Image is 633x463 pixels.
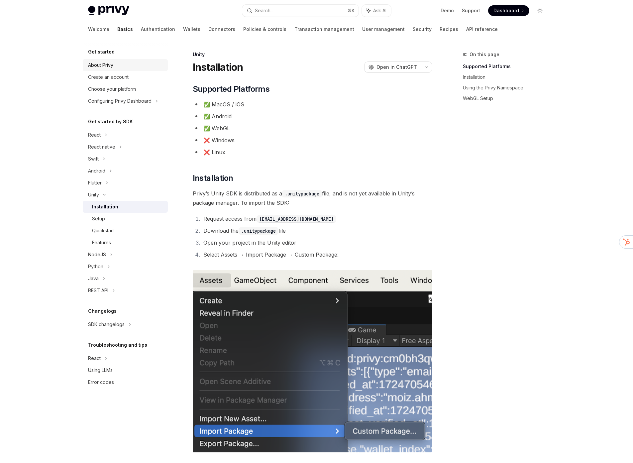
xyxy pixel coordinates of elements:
[88,366,113,374] div: Using LLMs
[88,143,115,151] div: React native
[83,213,168,225] a: Setup
[463,72,551,82] a: Installation
[201,238,432,247] li: Open your project in the Unity editor
[462,7,480,14] a: Support
[88,287,108,294] div: REST API
[348,8,355,13] span: ⌘ K
[193,124,432,133] li: ✅ WebGL
[88,85,136,93] div: Choose your platform
[193,51,432,58] div: Unity
[88,179,102,187] div: Flutter
[413,21,432,37] a: Security
[208,21,235,37] a: Connectors
[92,227,114,235] div: Quickstart
[193,173,233,183] span: Installation
[88,378,114,386] div: Error codes
[362,5,391,17] button: Ask AI
[88,191,99,199] div: Unity
[201,214,432,223] li: Request access from
[83,83,168,95] a: Choose your platform
[83,71,168,83] a: Create an account
[88,275,99,283] div: Java
[88,155,99,163] div: Swift
[88,118,133,126] h5: Get started by SDK
[193,136,432,145] li: ❌ Windows
[88,320,125,328] div: SDK changelogs
[83,59,168,71] a: About Privy
[92,215,105,223] div: Setup
[463,93,551,104] a: WebGL Setup
[88,6,129,15] img: light logo
[88,61,113,69] div: About Privy
[201,250,432,259] li: Select Assets → Import Package → Custom Package:
[193,112,432,121] li: ✅ Android
[88,354,101,362] div: React
[193,189,432,207] span: Privy’s Unity SDK is distributed as a file, and is not yet available in Unity’s package manager. ...
[88,251,106,259] div: NodeJS
[243,21,286,37] a: Policies & controls
[255,7,273,15] div: Search...
[92,203,118,211] div: Installation
[88,21,109,37] a: Welcome
[193,61,243,73] h1: Installation
[83,237,168,249] a: Features
[535,5,545,16] button: Toggle dark mode
[257,215,336,223] code: [EMAIL_ADDRESS][DOMAIN_NAME]
[257,215,336,222] a: [EMAIL_ADDRESS][DOMAIN_NAME]
[193,270,432,452] img: installing-unity-package
[201,226,432,235] li: Download the file
[83,201,168,213] a: Installation
[493,7,519,14] span: Dashboard
[364,61,421,73] button: Open in ChatGPT
[463,61,551,72] a: Supported Platforms
[83,225,168,237] a: Quickstart
[242,5,359,17] button: Search...⌘K
[83,376,168,388] a: Error codes
[88,167,105,175] div: Android
[141,21,175,37] a: Authentication
[193,148,432,157] li: ❌ Linux
[88,341,147,349] h5: Troubleshooting and tips
[83,364,168,376] a: Using LLMs
[373,7,386,14] span: Ask AI
[441,7,454,14] a: Demo
[193,100,432,109] li: ✅ MacOS / iOS
[239,227,278,235] code: .unitypackage
[88,307,117,315] h5: Changelogs
[470,51,499,58] span: On this page
[117,21,133,37] a: Basics
[88,97,152,105] div: Configuring Privy Dashboard
[282,190,322,197] code: .unitypackage
[88,73,129,81] div: Create an account
[88,263,103,271] div: Python
[92,239,111,247] div: Features
[463,82,551,93] a: Using the Privy Namespace
[183,21,200,37] a: Wallets
[488,5,529,16] a: Dashboard
[466,21,498,37] a: API reference
[193,84,270,94] span: Supported Platforms
[88,131,101,139] div: React
[88,48,115,56] h5: Get started
[376,64,417,70] span: Open in ChatGPT
[440,21,458,37] a: Recipes
[294,21,354,37] a: Transaction management
[362,21,405,37] a: User management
